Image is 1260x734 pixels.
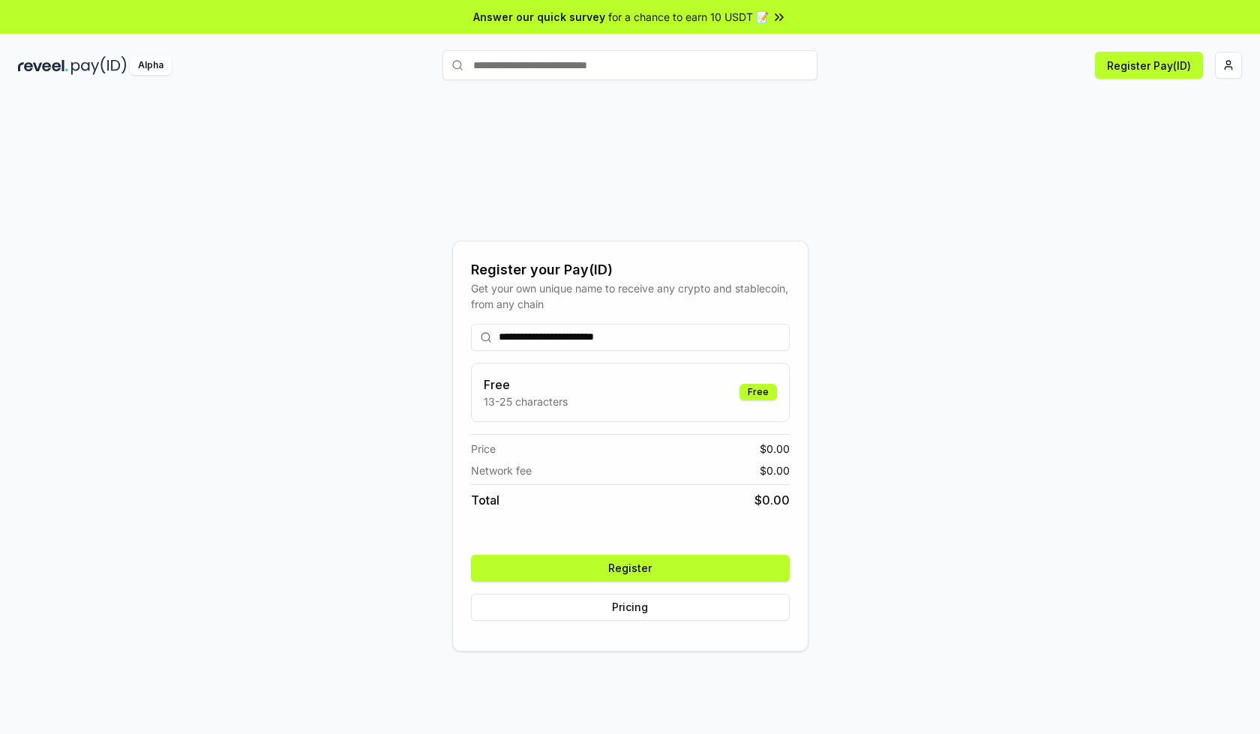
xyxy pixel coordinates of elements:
div: Free [739,384,777,400]
button: Register Pay(ID) [1095,52,1203,79]
h3: Free [484,376,568,394]
span: Total [471,491,499,509]
div: Alpha [130,56,172,75]
img: reveel_dark [18,56,68,75]
span: Network fee [471,463,532,478]
button: Register [471,555,790,582]
span: $ 0.00 [760,463,790,478]
p: 13-25 characters [484,394,568,409]
span: $ 0.00 [760,441,790,457]
span: $ 0.00 [754,491,790,509]
div: Register your Pay(ID) [471,259,790,280]
span: Answer our quick survey [473,9,605,25]
img: pay_id [71,56,127,75]
span: for a chance to earn 10 USDT 📝 [608,9,769,25]
button: Pricing [471,594,790,621]
div: Get your own unique name to receive any crypto and stablecoin, from any chain [471,280,790,312]
span: Price [471,441,496,457]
